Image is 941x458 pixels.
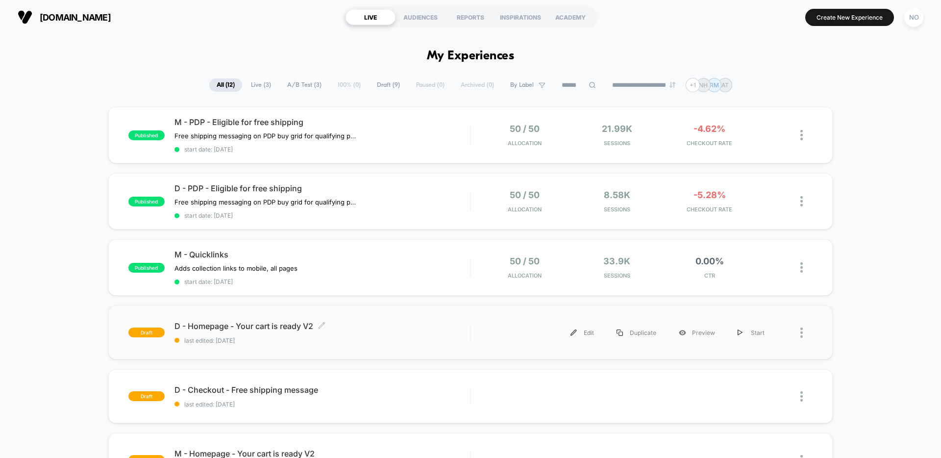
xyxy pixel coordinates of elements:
[174,278,470,285] span: start date: [DATE]
[495,9,545,25] div: INSPIRATIONS
[280,78,329,92] span: A/B Test ( 3 )
[693,190,726,200] span: -5.28%
[904,8,923,27] div: NO
[721,81,729,89] p: AT
[174,117,470,127] span: M - PDP - Eligible for free shipping
[15,9,114,25] button: [DOMAIN_NAME]
[800,196,803,206] img: close
[508,272,542,279] span: Allocation
[573,206,661,213] span: Sessions
[244,78,278,92] span: Live ( 3 )
[602,124,632,134] span: 21.99k
[174,198,356,206] span: Free shipping messaging on PDP buy grid for qualifying products﻿ - Desktop
[209,78,242,92] span: All ( 12 )
[603,256,630,266] span: 33.9k
[666,140,753,147] span: CHECKOUT RATE
[510,124,540,134] span: 50 / 50
[573,272,661,279] span: Sessions
[174,264,297,272] span: Adds collection links to mobile, all pages
[370,78,407,92] span: Draft ( 9 )
[617,330,623,336] img: menu
[800,391,803,402] img: close
[510,190,540,200] span: 50 / 50
[693,124,725,134] span: -4.62%
[605,322,668,344] div: Duplicate
[128,197,165,206] span: published
[128,328,165,337] span: draft
[128,263,165,273] span: published
[805,9,894,26] button: Create New Experience
[174,146,470,153] span: start date: [DATE]
[695,256,724,266] span: 0.00%
[666,272,753,279] span: CTR
[726,322,776,344] div: Start
[800,328,803,338] img: close
[901,7,926,27] button: NO
[668,322,726,344] div: Preview
[18,10,32,25] img: Visually logo
[174,250,470,259] span: M - Quicklinks
[573,140,661,147] span: Sessions
[174,212,470,219] span: start date: [DATE]
[508,140,542,147] span: Allocation
[710,81,719,89] p: RM
[40,12,111,23] span: [DOMAIN_NAME]
[510,81,534,89] span: By Label
[666,206,753,213] span: CHECKOUT RATE
[508,206,542,213] span: Allocation
[174,337,470,344] span: last edited: [DATE]
[699,81,708,89] p: NH
[174,385,470,395] span: D - Checkout - Free shipping message
[559,322,605,344] div: Edit
[510,256,540,266] span: 50 / 50
[174,321,470,331] span: D - Homepage - Your cart is ready V2
[800,262,803,273] img: close
[128,391,165,401] span: draft
[686,78,700,92] div: + 1
[174,401,470,408] span: last edited: [DATE]
[604,190,630,200] span: 8.58k
[396,9,446,25] div: AUDIENCES
[427,49,515,63] h1: My Experiences
[800,130,803,140] img: close
[346,9,396,25] div: LIVE
[446,9,495,25] div: REPORTS
[738,330,743,336] img: menu
[545,9,595,25] div: ACADEMY
[174,132,356,140] span: Free shipping messaging on PDP buy grid for qualifying products﻿ - Mobile
[669,82,675,88] img: end
[570,330,577,336] img: menu
[174,183,470,193] span: D - PDP - Eligible for free shipping
[128,130,165,140] span: published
